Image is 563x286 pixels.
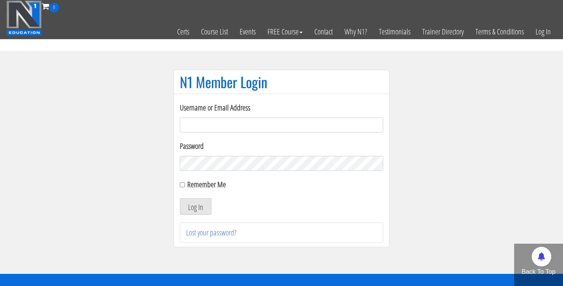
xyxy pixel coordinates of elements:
a: Lost your password? [186,227,237,238]
label: Remember Me [187,179,226,190]
a: Contact [308,13,339,51]
a: Terms & Conditions [470,13,530,51]
img: n1-education [6,0,42,36]
a: Testimonials [373,13,416,51]
label: Username or Email Address [180,102,383,114]
a: Log In [530,13,557,51]
h1: N1 Member Login [180,74,383,90]
a: Certs [171,13,195,51]
a: FREE Course [262,13,308,51]
a: Trainer Directory [416,13,470,51]
a: Course List [195,13,234,51]
button: Log In [180,198,212,215]
a: 0 [42,1,59,11]
p: Back To Top [514,267,563,277]
a: Why N1? [339,13,373,51]
a: Events [234,13,262,51]
span: 0 [49,3,59,13]
label: Password [180,140,383,152]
